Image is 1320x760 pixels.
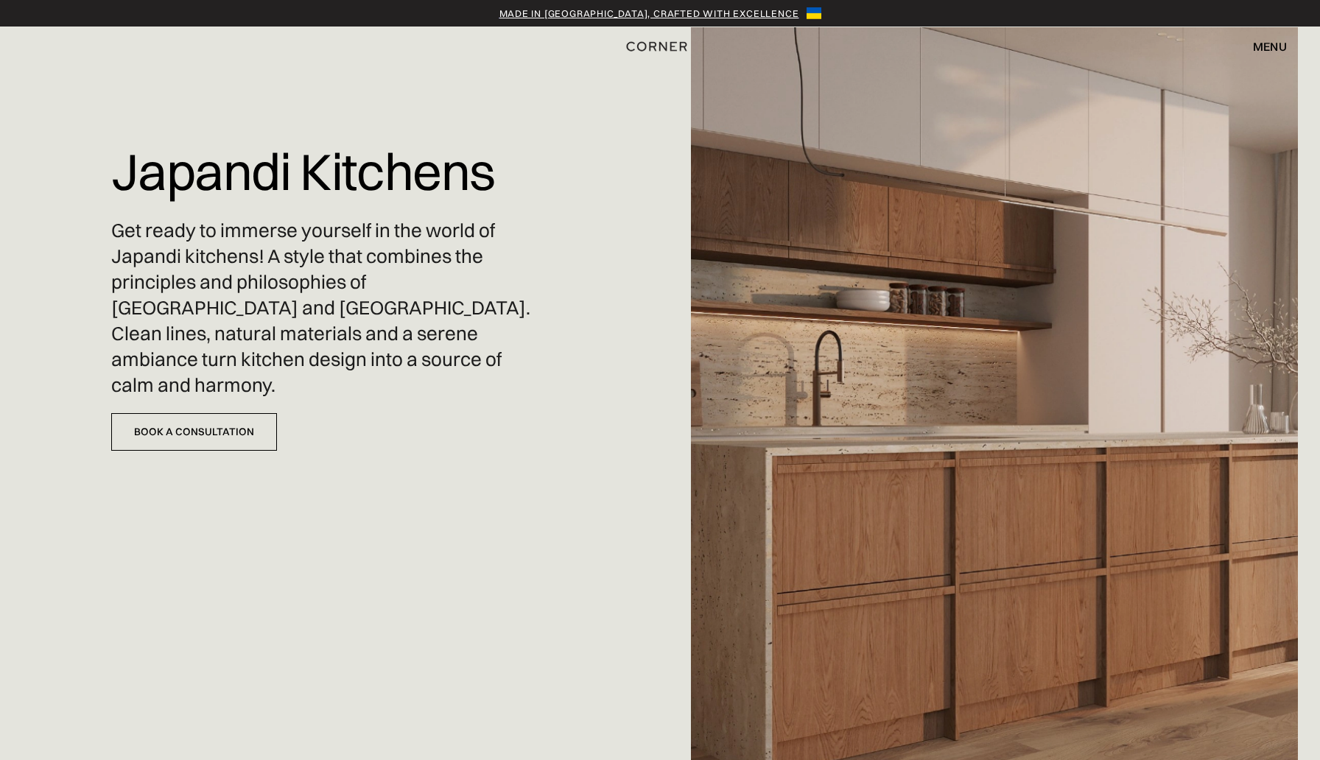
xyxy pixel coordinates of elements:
p: Get ready to immerse yourself in the world of Japandi kitchens! A style that combines the princip... [111,218,539,399]
a: Book a Consultation [111,413,277,451]
div: menu [1253,41,1287,52]
h1: Japandi Kitchens [111,133,495,211]
a: home [603,37,717,56]
a: Made in [GEOGRAPHIC_DATA], crafted with excellence [499,6,799,21]
div: menu [1238,34,1287,59]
